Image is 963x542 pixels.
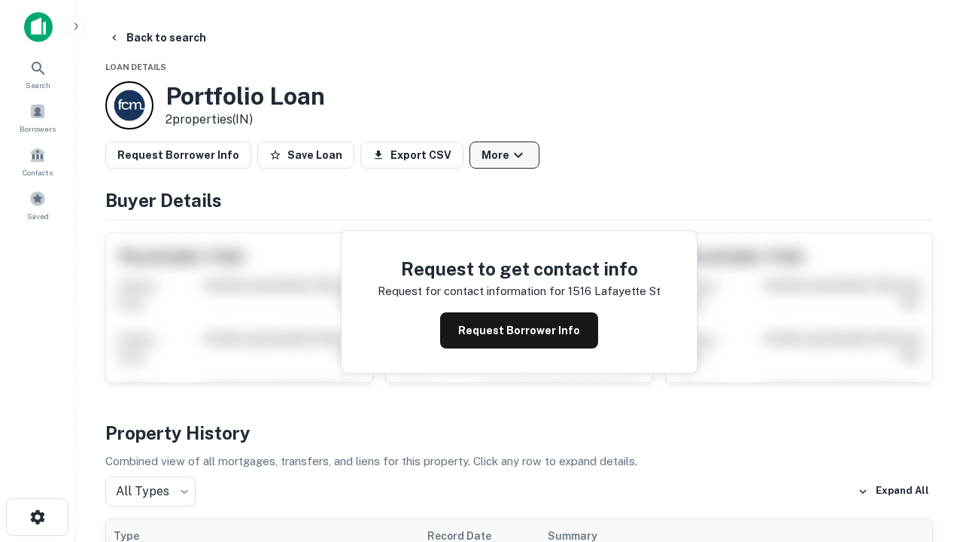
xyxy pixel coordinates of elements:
iframe: Chat Widget [888,422,963,494]
img: capitalize-icon.png [24,12,53,42]
a: Saved [5,184,71,225]
h4: Request to get contact info [378,255,661,282]
button: Expand All [854,480,933,503]
a: Search [5,53,71,94]
span: Loan Details [105,62,166,72]
button: Save Loan [257,142,354,169]
span: Saved [27,210,49,222]
h3: Portfolio Loan [166,82,325,111]
button: Back to search [102,24,212,51]
p: Request for contact information for [378,282,565,300]
div: All Types [105,477,196,507]
a: Contacts [5,141,71,181]
button: Request Borrower Info [440,312,598,349]
span: Contacts [23,166,53,178]
span: Search [26,79,50,91]
p: 2 properties (IN) [166,111,325,129]
a: Borrowers [5,97,71,138]
p: 1516 lafayette st [568,282,661,300]
button: Request Borrower Info [105,142,251,169]
button: More [469,142,539,169]
p: Combined view of all mortgages, transfers, and liens for this property. Click any row to expand d... [105,452,933,470]
h4: Property History [105,419,933,446]
h4: Buyer Details [105,187,933,214]
button: Export CSV [360,142,463,169]
span: Borrowers [20,123,56,135]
